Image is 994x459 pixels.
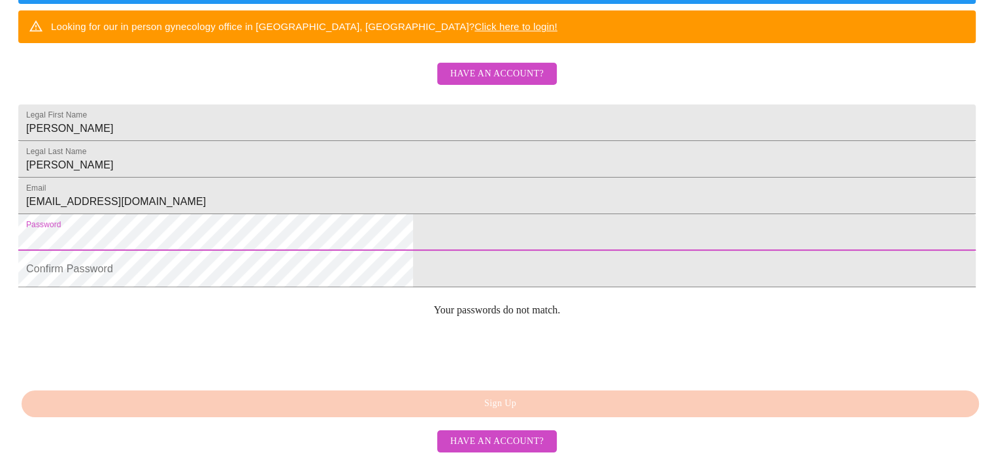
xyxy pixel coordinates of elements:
[18,304,976,316] p: Your passwords do not match.
[450,434,544,450] span: Have an account?
[437,63,557,86] button: Have an account?
[474,21,557,32] a: Click here to login!
[434,77,560,88] a: Have an account?
[434,435,560,446] a: Have an account?
[450,66,544,82] span: Have an account?
[18,326,217,377] iframe: reCAPTCHA
[51,14,557,39] div: Looking for our in person gynecology office in [GEOGRAPHIC_DATA], [GEOGRAPHIC_DATA]?
[437,430,557,453] button: Have an account?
